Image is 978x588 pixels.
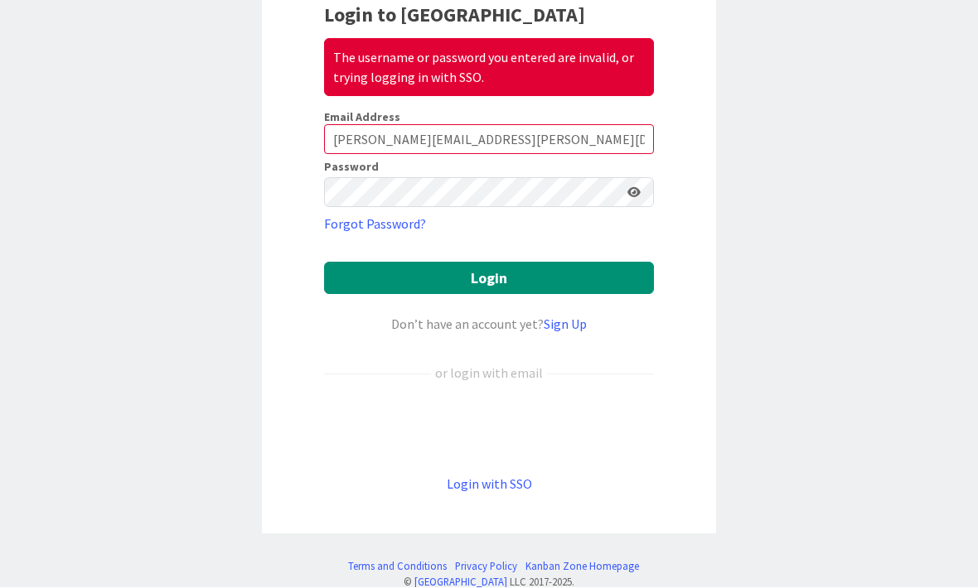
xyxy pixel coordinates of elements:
[544,316,587,333] a: Sign Up
[324,161,379,173] label: Password
[324,263,654,295] button: Login
[525,559,639,575] a: Kanban Zone Homepage
[348,559,447,575] a: Terms and Conditions
[324,315,654,335] div: Don’t have an account yet?
[316,411,662,447] iframe: Sign in with Google Button
[324,110,400,125] label: Email Address
[324,214,426,234] a: Forgot Password?
[324,39,654,97] div: The username or password you entered are invalid, or trying logging in with SSO.
[324,2,585,28] b: Login to [GEOGRAPHIC_DATA]
[455,559,517,575] a: Privacy Policy
[324,411,654,447] div: Sign in with Google. Opens in new tab
[431,364,547,383] div: or login with email
[447,476,532,493] a: Login with SSO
